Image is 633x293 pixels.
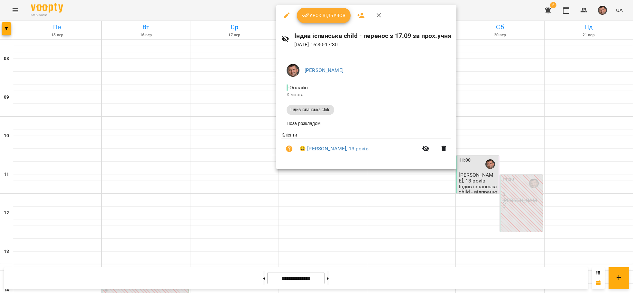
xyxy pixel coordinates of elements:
button: Урок відбувся [297,8,351,23]
p: Кімната [287,92,446,98]
img: 75717b8e963fcd04a603066fed3de194.png [287,64,299,77]
span: Урок відбувся [302,12,346,19]
span: - Онлайн [287,84,309,91]
h6: Індив іспанська child - перенос з 17.09 за прох.учня [294,31,452,41]
li: Поза розкладом [281,118,451,129]
ul: Клієнти [281,132,451,162]
p: [DATE] 16:30 - 17:30 [294,41,452,49]
button: Візит ще не сплачено. Додати оплату? [281,141,297,156]
a: [PERSON_NAME] [305,67,344,73]
span: Індив іспанська child [287,107,334,113]
a: 😀 [PERSON_NAME], 13 років [299,145,369,153]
